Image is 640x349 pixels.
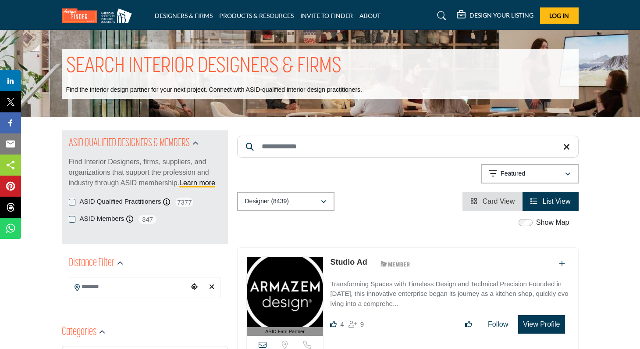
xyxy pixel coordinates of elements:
li: Card View [462,192,523,211]
button: Follow [482,316,514,333]
li: List View [523,192,578,211]
span: 9 [360,320,364,328]
a: Search [429,9,452,23]
input: ASID Qualified Practitioners checkbox [69,199,75,205]
a: PRODUCTS & RESOURCES [219,12,294,19]
a: ABOUT [359,12,380,19]
div: DESIGN YOUR LISTING [457,11,533,21]
input: Search Location [69,278,188,295]
p: Find the interior design partner for your next project. Connect with ASID-qualified interior desi... [66,86,362,94]
h2: Categories [62,324,96,340]
h1: SEARCH INTERIOR DESIGNERS & FIRMS [66,53,341,80]
img: Site Logo [62,8,136,23]
span: Log In [549,12,569,19]
a: Transforming Spaces with Timeless Design and Technical Precision Founded in [DATE], this innovati... [330,274,569,309]
label: Show Map [536,217,569,228]
p: Featured [501,169,525,178]
span: 7377 [174,197,194,208]
button: View Profile [518,315,565,334]
h5: DESIGN YOUR LISTING [469,11,533,19]
button: Featured [481,164,579,183]
label: ASID Members [80,214,124,224]
p: Find Interior Designers, firms, suppliers, and organizations that support the profession and indu... [69,157,221,188]
h2: Distance Filter [69,255,114,271]
p: Transforming Spaces with Timeless Design and Technical Precision Founded in [DATE], this innovati... [330,279,569,309]
span: Card View [483,198,515,205]
p: Studio Ad [330,256,367,268]
div: Choose your current location [188,278,201,297]
button: Designer (8439) [237,192,334,211]
img: Studio Ad [247,257,324,327]
a: View Card [470,198,515,205]
img: ASID Members Badge Icon [376,259,415,270]
a: INVITE TO FINDER [300,12,353,19]
div: Followers [348,319,364,330]
input: Search Keyword [237,136,579,158]
button: Log In [540,7,579,24]
span: List View [543,198,571,205]
div: Clear search location [205,278,218,297]
p: Designer (8439) [245,197,289,206]
button: Like listing [459,316,478,333]
a: Studio Ad [330,258,367,266]
a: DESIGNERS & FIRMS [155,12,213,19]
a: ASID Firm Partner [247,257,324,336]
a: View List [530,198,570,205]
span: ASID Firm Partner [265,328,305,335]
span: 4 [340,320,344,328]
a: Add To List [559,260,565,267]
h2: ASID QUALIFIED DESIGNERS & MEMBERS [69,136,190,151]
a: Learn more [179,179,215,187]
input: ASID Members checkbox [69,216,75,223]
label: ASID Qualified Practitioners [80,197,161,207]
i: Likes [330,321,337,327]
span: 347 [138,214,157,225]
